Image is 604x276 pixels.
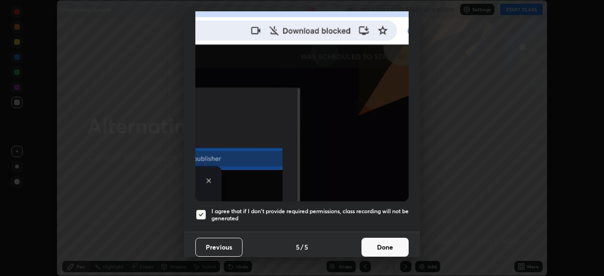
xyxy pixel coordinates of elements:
[195,238,243,257] button: Previous
[211,208,409,222] h5: I agree that if I don't provide required permissions, class recording will not be generated
[361,238,409,257] button: Done
[296,242,300,252] h4: 5
[304,242,308,252] h4: 5
[301,242,303,252] h4: /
